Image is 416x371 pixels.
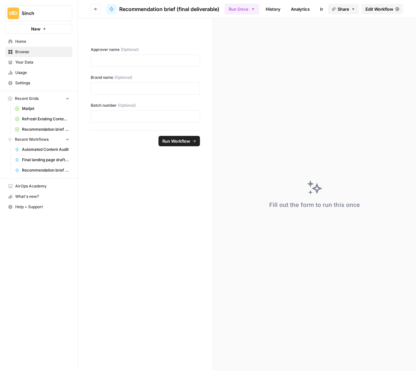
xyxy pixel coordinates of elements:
[91,75,200,80] label: Brand name
[362,4,403,14] a: Edit Workflow
[5,24,72,34] button: New
[31,26,40,32] span: New
[12,165,72,175] a: Recommendation brief (input)
[22,167,69,173] span: Recommendation brief (input)
[106,4,219,14] a: Recommendation brief (final deliverable)
[5,36,72,47] a: Home
[12,103,72,114] a: Mailjet
[262,4,284,14] a: History
[5,47,72,57] a: Browse
[15,59,69,65] span: Your Data
[365,6,393,12] span: Edit Workflow
[287,4,314,14] a: Analytics
[15,80,69,86] span: Settings
[12,144,72,155] a: Automated Content Audit
[7,7,19,19] img: Sinch Logo
[91,47,200,53] label: Approver name
[158,136,200,146] button: Run Workflow
[114,75,132,80] span: (Optional)
[12,124,72,135] a: Recommendation brief tracker
[22,10,61,17] span: Sinch
[15,70,69,76] span: Usage
[118,102,136,108] span: (Optional)
[5,191,72,202] button: What's new?
[15,183,69,189] span: AirOps Academy
[15,137,49,142] span: Recent Workflows
[22,157,69,163] span: Final landing page drafter for Project 428 ([PERSON_NAME])
[5,78,72,88] a: Settings
[15,204,69,210] span: Help + Support
[5,57,72,67] a: Your Data
[6,192,72,201] div: What's new?
[15,49,69,55] span: Browse
[269,200,360,209] div: Fill out the form to run this once
[91,102,200,108] label: Batch number
[5,181,72,191] a: AirOps Academy
[5,67,72,78] a: Usage
[15,96,39,102] span: Recent Grids
[316,4,343,14] a: Integrate
[5,202,72,212] button: Help + Support
[22,126,69,132] span: Recommendation brief tracker
[12,114,72,124] a: Refresh Existing Content (1)
[12,155,72,165] a: Final landing page drafter for Project 428 ([PERSON_NAME])
[328,4,359,14] button: Share
[15,39,69,44] span: Home
[5,94,72,103] button: Recent Grids
[225,4,259,15] button: Run Once
[22,116,69,122] span: Refresh Existing Content (1)
[5,135,72,144] button: Recent Workflows
[119,5,219,13] span: Recommendation brief (final deliverable)
[121,47,139,53] span: (Optional)
[22,106,69,112] span: Mailjet
[5,5,72,21] button: Workspace: Sinch
[162,138,190,144] span: Run Workflow
[22,147,69,152] span: Automated Content Audit
[338,6,349,12] span: Share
